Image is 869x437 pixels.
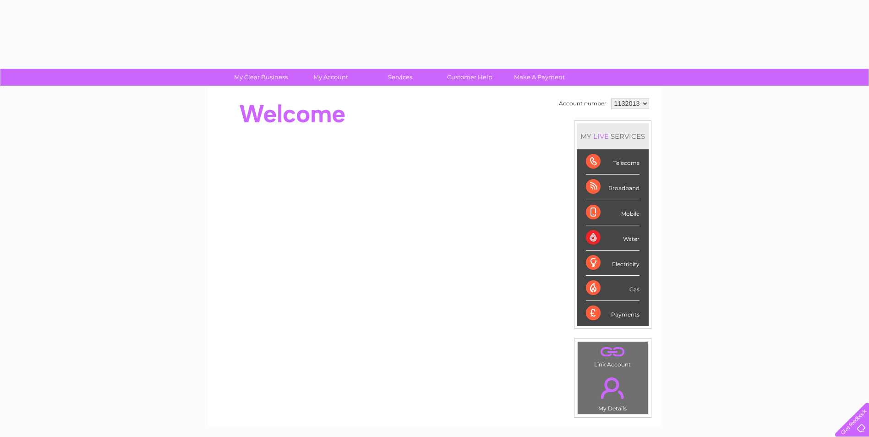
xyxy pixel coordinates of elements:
td: My Details [577,370,648,415]
div: Mobile [586,200,639,225]
div: MY SERVICES [577,123,649,149]
div: Telecoms [586,149,639,175]
a: . [580,344,645,360]
td: Account number [557,96,609,111]
a: Make A Payment [502,69,577,86]
a: . [580,372,645,404]
a: Services [362,69,438,86]
div: Water [586,225,639,251]
div: LIVE [591,132,611,141]
a: My Clear Business [223,69,299,86]
a: Customer Help [432,69,508,86]
a: My Account [293,69,368,86]
div: Electricity [586,251,639,276]
div: Broadband [586,175,639,200]
div: Payments [586,301,639,326]
div: Gas [586,276,639,301]
td: Link Account [577,341,648,370]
